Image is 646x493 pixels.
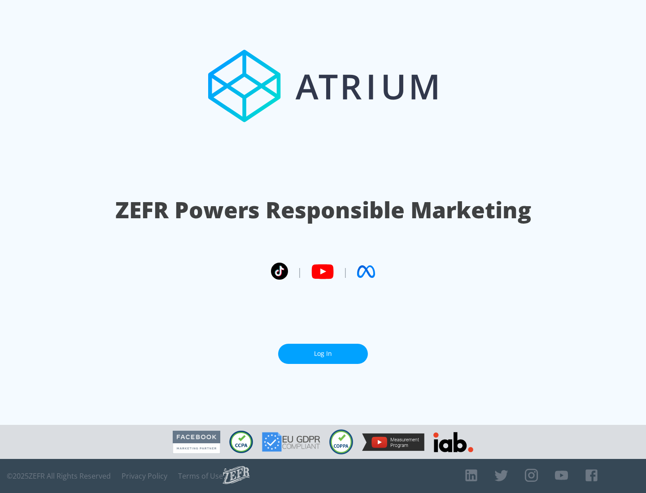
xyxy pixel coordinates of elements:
span: | [343,265,348,278]
h1: ZEFR Powers Responsible Marketing [115,195,531,225]
img: Facebook Marketing Partner [173,431,220,454]
img: YouTube Measurement Program [362,433,424,451]
img: COPPA Compliant [329,429,353,454]
a: Terms of Use [178,471,223,480]
span: | [297,265,302,278]
span: © 2025 ZEFR All Rights Reserved [7,471,111,480]
img: CCPA Compliant [229,431,253,453]
img: IAB [433,432,473,452]
img: GDPR Compliant [262,432,320,452]
a: Privacy Policy [122,471,167,480]
a: Log In [278,344,368,364]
